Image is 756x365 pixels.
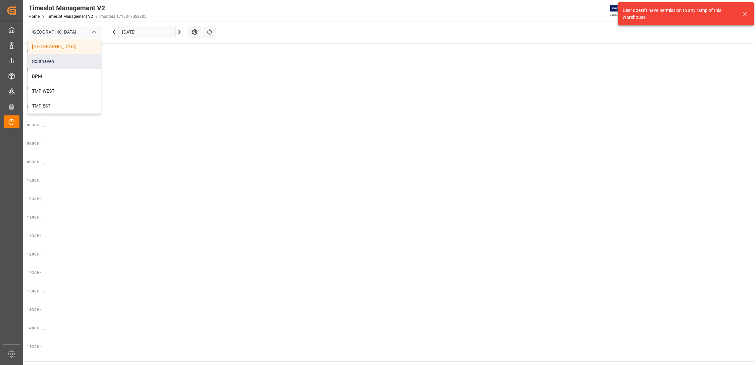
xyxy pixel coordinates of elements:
span: 11:00 Hr [27,216,41,219]
input: DD.MM.YYYY [118,26,175,38]
div: User doesn't have permission to any ramp of this warehouse [623,7,736,21]
span: 12:00 Hr [27,253,41,256]
div: Southaven [28,54,101,69]
a: Timeslot Management V2 [47,14,93,19]
span: 14:30 Hr [27,345,41,349]
span: 09:30 Hr [27,160,41,164]
input: Type to search/select [28,26,101,38]
span: 12:30 Hr [27,271,41,275]
span: 11:30 Hr [27,234,41,238]
div: TMP WEST [28,84,101,99]
span: 14:00 Hr [27,326,41,330]
div: Timeslot Management V2 [29,3,146,13]
span: 09:00 Hr [27,142,41,145]
a: Home [29,14,40,19]
span: 10:30 Hr [27,197,41,201]
span: 13:30 Hr [27,308,41,312]
div: BPM [28,69,101,84]
span: 08:00 Hr [27,105,41,108]
span: 07:00 Hr [27,68,41,72]
button: close menu [89,27,99,37]
span: 08:30 Hr [27,123,41,127]
span: 13:00 Hr [27,289,41,293]
span: 10:00 Hr [27,179,41,182]
div: [GEOGRAPHIC_DATA] [28,39,101,54]
img: Exertis%20JAM%20-%20Email%20Logo.jpg_1722504956.jpg [610,5,633,16]
span: 06:30 Hr [27,49,41,53]
div: TMP EST [28,99,101,113]
span: 07:30 Hr [27,86,41,90]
